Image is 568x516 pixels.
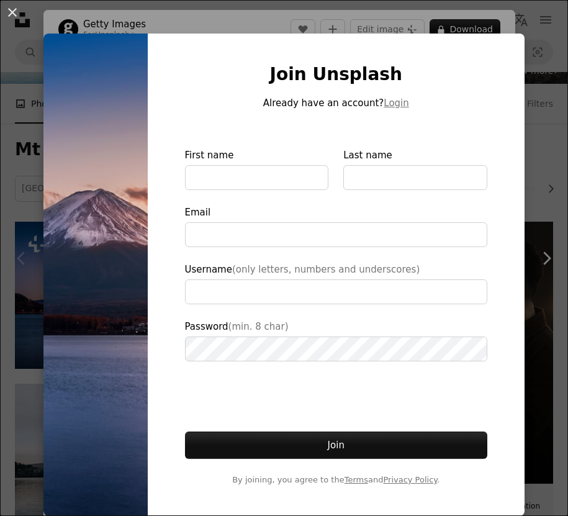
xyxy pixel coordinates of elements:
[185,165,329,190] input: First name
[383,475,437,484] a: Privacy Policy
[228,321,289,332] span: (min. 8 char)
[185,432,488,459] button: Join
[185,319,488,361] label: Password
[185,279,488,304] input: Username(only letters, numbers and underscores)
[185,96,488,111] p: Already have an account?
[343,148,487,190] label: Last name
[185,205,488,247] label: Email
[232,264,420,275] span: (only letters, numbers and underscores)
[384,96,408,111] button: Login
[43,34,148,516] img: premium_photo-1661962643046-198516c2bec0
[185,262,488,304] label: Username
[185,337,488,361] input: Password(min. 8 char)
[185,222,488,247] input: Email
[185,63,488,86] h1: Join Unsplash
[345,475,368,484] a: Terms
[343,165,487,190] input: Last name
[185,148,329,190] label: First name
[185,474,488,486] span: By joining, you agree to the and .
